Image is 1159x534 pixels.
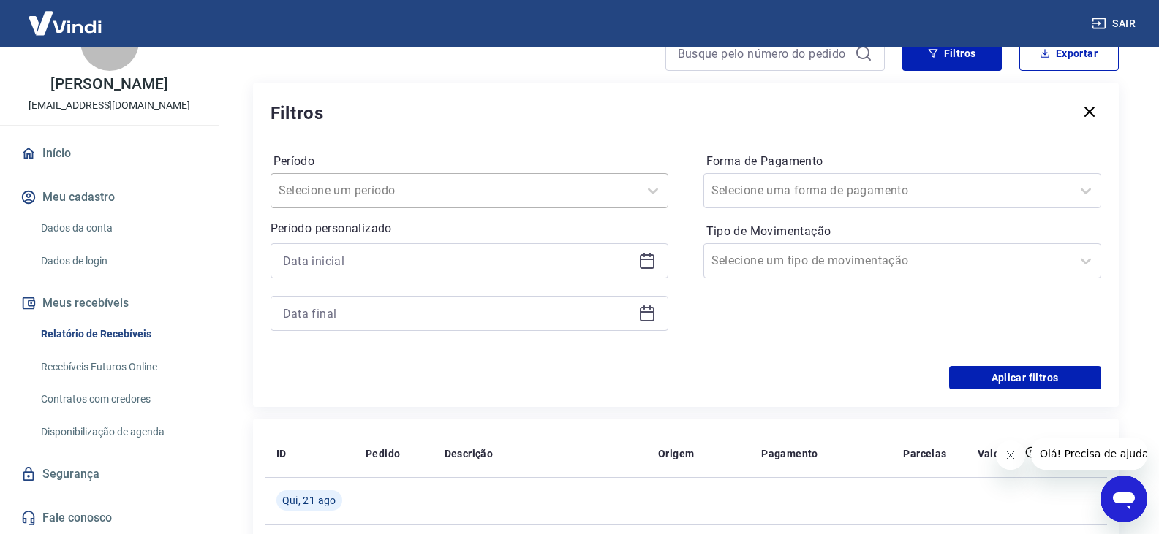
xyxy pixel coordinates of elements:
[283,302,633,324] input: Data final
[9,10,123,22] span: Olá! Precisa de ajuda?
[29,98,190,113] p: [EMAIL_ADDRESS][DOMAIN_NAME]
[35,417,201,447] a: Disponibilização de agenda
[271,220,668,237] p: Período personalizado
[445,446,494,461] p: Descrição
[761,446,818,461] p: Pagamento
[1019,36,1119,71] button: Exportar
[949,366,1101,389] button: Aplicar filtros
[18,137,201,169] a: Início
[35,352,201,382] a: Recebíveis Futuros Online
[706,223,1098,240] label: Tipo de Movimentação
[35,213,201,243] a: Dados da conta
[50,77,167,92] p: [PERSON_NAME]
[283,250,633,272] input: Data inicial
[902,36,1002,71] button: Filtros
[903,446,946,461] p: Parcelas
[1089,10,1141,37] button: Sair
[18,181,201,213] button: Meu cadastro
[678,42,849,64] input: Busque pelo número do pedido
[978,446,1025,461] p: Valor Líq.
[366,446,400,461] p: Pedido
[1101,476,1147,522] iframe: Botão para abrir a janela de mensagens
[273,153,665,170] label: Período
[35,246,201,276] a: Dados de login
[706,153,1098,170] label: Forma de Pagamento
[18,458,201,490] a: Segurança
[282,493,336,508] span: Qui, 21 ago
[18,502,201,534] a: Fale conosco
[271,102,325,125] h5: Filtros
[18,287,201,319] button: Meus recebíveis
[18,1,113,45] img: Vindi
[35,319,201,349] a: Relatório de Recebíveis
[996,440,1025,470] iframe: Fechar mensagem
[658,446,694,461] p: Origem
[276,446,287,461] p: ID
[1031,438,1147,470] iframe: Mensagem da empresa
[35,384,201,414] a: Contratos com credores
